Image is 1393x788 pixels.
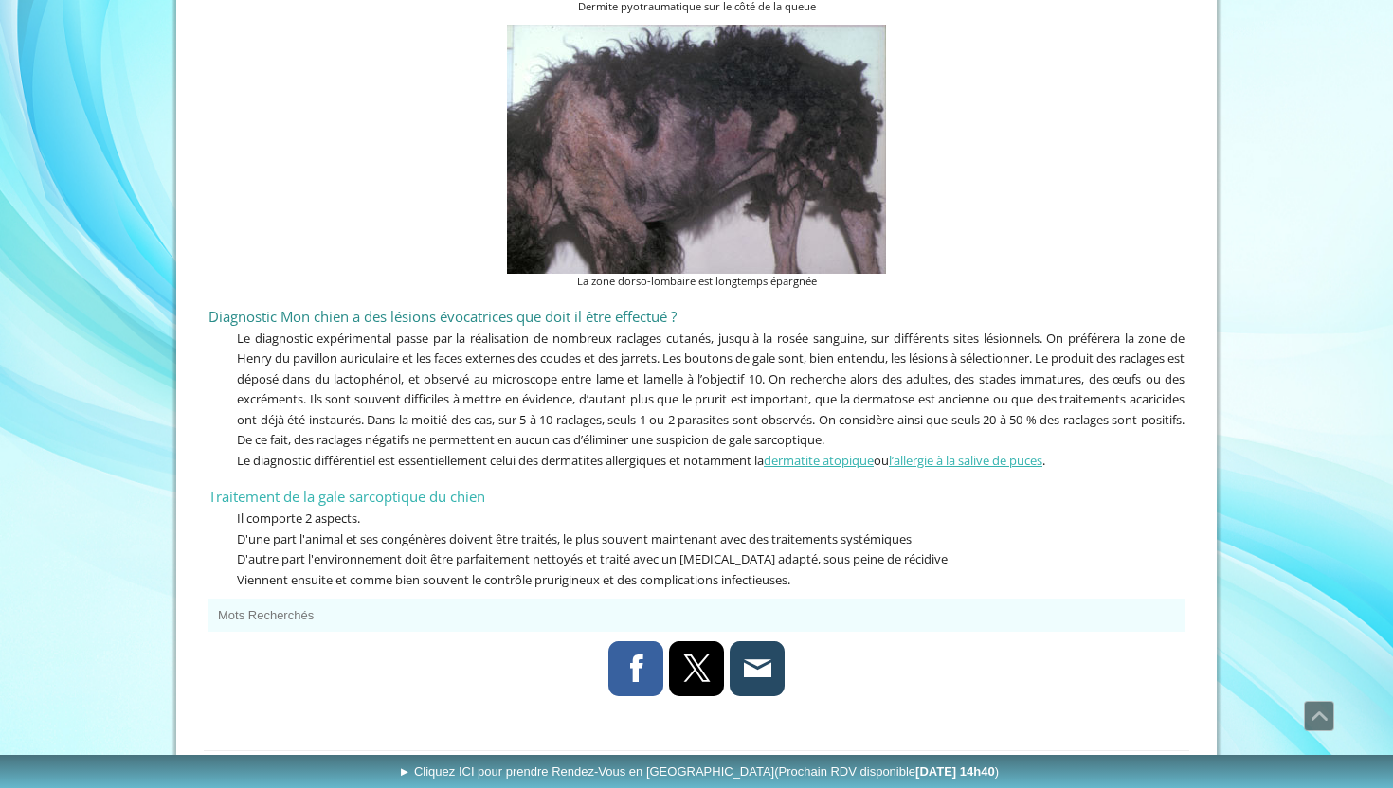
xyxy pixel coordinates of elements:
span: Viennent ensuite et comme bien souvent le contrôle prurigineux et des complications infectieuses. [237,571,790,588]
span: (Prochain RDV disponible ) [774,764,999,779]
a: Défiler vers le haut [1304,701,1334,731]
a: Traitement de la gale sarcoptique du chien [208,477,485,509]
span: D'une part l'animal et ses congénères doivent être traités, le plus souvent maintenant avec des t... [237,530,912,547]
span: ► Cliquez ICI pour prendre Rendez-Vous en [GEOGRAPHIC_DATA] [398,764,999,779]
a: Facebook [608,641,663,696]
button: Mots Recherchés [208,599,1185,632]
a: l’allergie à la salive de puces [889,452,1042,469]
span: Le diagnostic expérimental passe par la réalisation de nombreux raclages cutanés, jusqu'à la rosé... [237,330,1185,449]
b: [DATE] 14h40 [915,764,995,779]
span: Il comporte 2 aspects. [237,510,360,527]
span: D'autre part l'environnement doit être parfaitement nettoyés et traité avec un [MEDICAL_DATA] ada... [237,550,948,567]
span: Le diagnostic différentiel est essentiellement celui des dermatites allergiques et notamment la ou . [237,452,1045,469]
span: Diagnostic Mon chien a des lésions évocatrices que doit il être effectué ? [208,307,677,326]
a: X [669,641,724,696]
a: dermatite atopique [764,452,874,469]
span: Défiler vers le haut [1305,702,1333,730]
img: Un traitement de la gale sarcoptique du chien doit être mis en place rapidement [507,25,886,274]
figcaption: La zone dorso-lombaire est longtemps épargnée [507,274,886,290]
a: E-mail [730,641,785,696]
span: Traitement de la gale sarcoptique du chien [208,487,485,506]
